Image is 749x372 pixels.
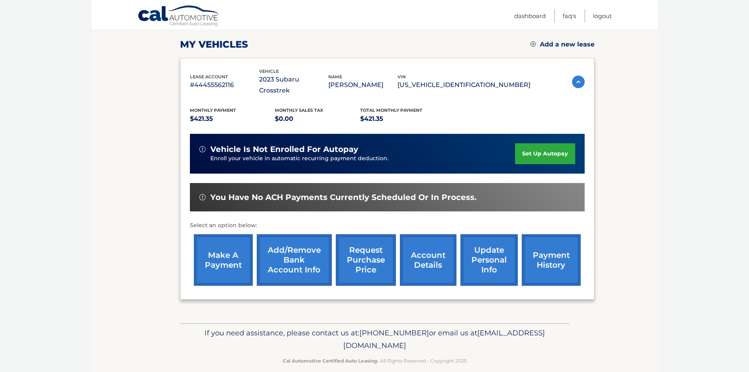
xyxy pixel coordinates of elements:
[328,74,342,80] span: name
[593,9,612,22] a: Logout
[194,234,253,286] a: make a payment
[530,41,536,47] img: add.svg
[522,234,581,286] a: payment history
[185,327,564,352] p: If you need assistance, please contact us at: or email us at
[199,194,206,200] img: alert-white.svg
[514,9,546,22] a: Dashboard
[190,221,585,230] p: Select an option below:
[185,357,564,365] p: - All Rights Reserved - Copyright 2025
[259,74,328,96] p: 2023 Subaru Crosstrek
[259,68,279,74] span: vehicle
[400,234,456,286] a: account details
[530,41,594,48] a: Add a new lease
[283,358,377,364] strong: Cal Automotive Certified Auto Leasing
[336,234,396,286] a: request purchase price
[328,80,398,91] p: [PERSON_NAME]
[275,113,360,124] p: $0.00
[343,328,545,350] span: [EMAIL_ADDRESS][DOMAIN_NAME]
[190,80,259,91] p: #44455562116
[210,192,477,202] span: You have no ACH payments currently scheduled or in process.
[398,80,530,91] p: [US_VEHICLE_IDENTIFICATION_NUMBER]
[360,107,422,113] span: Total Monthly Payment
[199,146,206,152] img: alert-white.svg
[190,74,228,80] span: lease account
[210,154,515,163] p: Enroll your vehicle in automatic recurring payment deduction.
[190,113,275,124] p: $421.35
[180,39,248,50] h2: my vehicles
[275,107,323,113] span: Monthly sales Tax
[359,328,429,337] span: [PHONE_NUMBER]
[190,107,236,113] span: Monthly Payment
[210,144,358,154] span: vehicle is not enrolled for autopay
[360,113,445,124] p: $421.35
[563,9,576,22] a: FAQ's
[515,143,575,164] a: set up autopay
[572,76,585,88] img: accordion-active.svg
[398,74,406,80] span: vin
[257,234,332,286] a: Add/Remove bank account info
[138,5,220,28] a: Cal Automotive
[460,234,518,286] a: update personal info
